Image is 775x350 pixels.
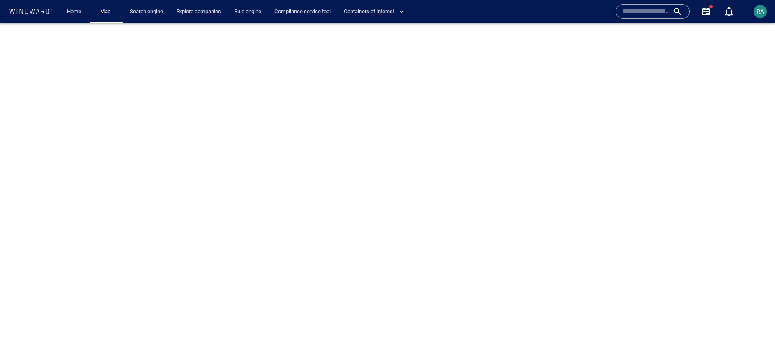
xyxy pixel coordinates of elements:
[61,5,87,19] button: Home
[97,5,117,19] a: Map
[173,5,224,19] a: Explore companies
[231,5,264,19] a: Rule engine
[64,5,85,19] a: Home
[757,8,764,15] span: RA
[752,3,768,20] button: RA
[724,7,734,16] div: Notification center
[126,5,166,19] a: Search engine
[344,7,404,16] span: Containers of interest
[340,5,411,19] button: Containers of interest
[740,313,769,344] iframe: Chat
[94,5,120,19] button: Map
[271,5,334,19] a: Compliance service tool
